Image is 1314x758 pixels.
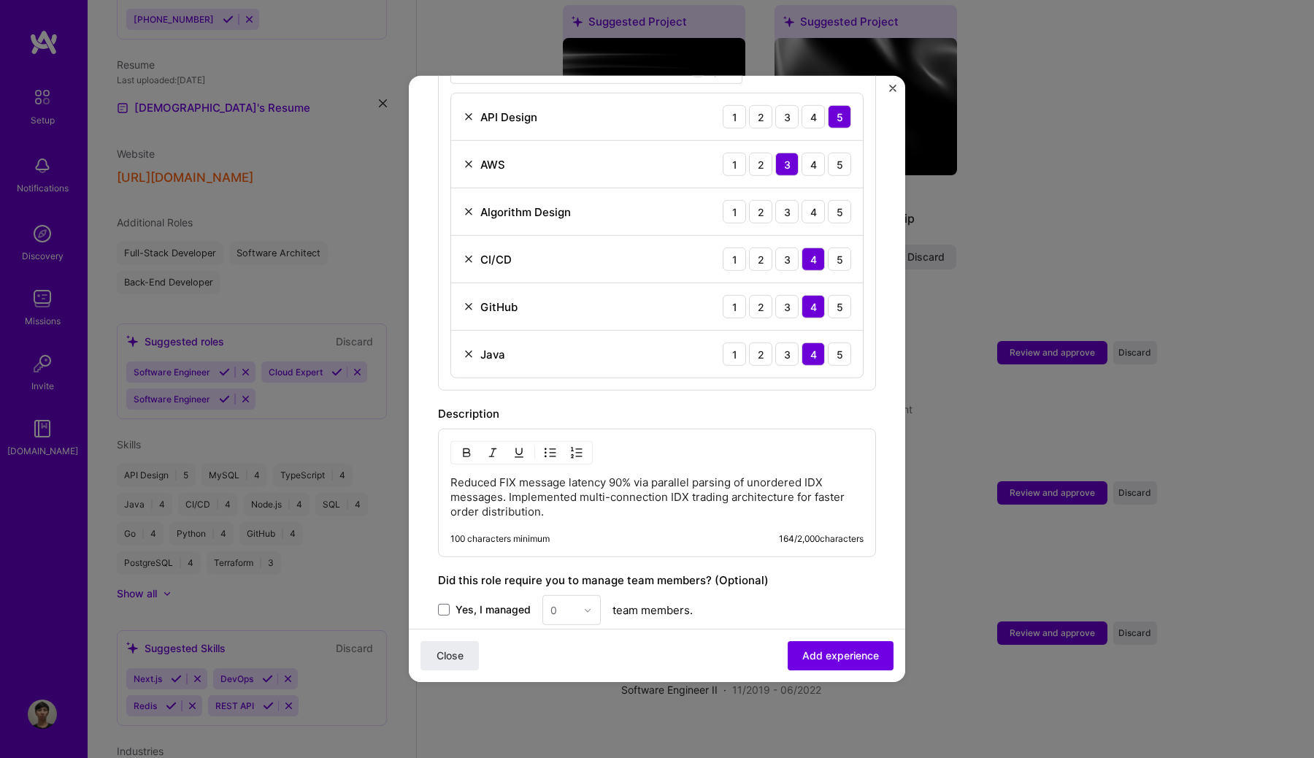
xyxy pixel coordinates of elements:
[775,342,799,366] div: 3
[749,248,772,271] div: 2
[513,447,525,459] img: Underline
[889,85,896,100] button: Close
[723,295,746,318] div: 1
[802,342,825,366] div: 4
[571,447,583,459] img: OL
[487,447,499,459] img: Italic
[461,447,472,459] img: Bold
[828,200,851,223] div: 5
[802,105,825,129] div: 4
[463,253,474,265] img: Remove
[463,301,474,313] img: Remove
[480,299,518,314] div: GitHub
[749,200,772,223] div: 2
[828,153,851,176] div: 5
[463,158,474,170] img: Remove
[749,295,772,318] div: 2
[438,407,499,421] label: Description
[480,156,505,172] div: AWS
[438,573,769,587] label: Did this role require you to manage team members? (Optional)
[749,153,772,176] div: 2
[480,346,505,361] div: Java
[438,595,876,625] div: team members.
[463,111,474,123] img: Remove
[480,204,571,219] div: Algorithm Design
[723,248,746,271] div: 1
[775,248,799,271] div: 3
[459,62,525,77] div: Enter skills...
[828,295,851,318] div: 5
[775,153,799,176] div: 3
[420,641,479,670] button: Close
[690,62,706,78] div: 6
[828,248,851,271] div: 5
[480,251,512,267] div: CI/CD
[779,533,864,545] div: 164 / 2,000 characters
[723,105,746,129] div: 1
[480,109,537,124] div: API Design
[775,200,799,223] div: 3
[828,342,851,366] div: 5
[450,475,864,519] p: Reduced FIX message latency 90% via parallel parsing of unordered IDX messages. Implemented multi...
[463,348,474,360] img: Remove
[802,295,825,318] div: 4
[802,648,879,663] span: Add experience
[802,200,825,223] div: 4
[545,447,556,459] img: UL
[723,200,746,223] div: 1
[802,153,825,176] div: 4
[456,602,531,617] span: Yes, I managed
[775,105,799,129] div: 3
[749,105,772,129] div: 2
[749,342,772,366] div: 2
[828,105,851,129] div: 5
[723,153,746,176] div: 1
[463,206,474,218] img: Remove
[775,295,799,318] div: 3
[450,533,550,545] div: 100 characters minimum
[788,641,894,670] button: Add experience
[723,342,746,366] div: 1
[437,648,464,663] span: Close
[802,248,825,271] div: 4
